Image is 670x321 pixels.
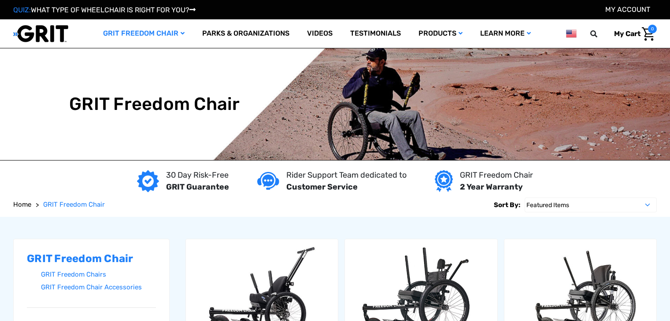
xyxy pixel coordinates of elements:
[257,172,279,190] img: Customer service
[298,19,341,48] a: Videos
[648,25,657,33] span: 0
[43,200,105,210] a: GRIT Freedom Chair
[460,182,523,192] strong: 2 Year Warranty
[435,170,453,192] img: Year warranty
[41,268,156,281] a: GRIT Freedom Chairs
[41,281,156,294] a: GRIT Freedom Chair Accessories
[94,19,193,48] a: GRIT Freedom Chair
[13,201,31,208] span: Home
[607,25,657,43] a: Cart with 0 items
[27,252,156,265] h2: GRIT Freedom Chair
[566,28,577,39] img: us.png
[286,169,407,181] p: Rider Support Team dedicated to
[471,19,540,48] a: Learn More
[166,182,229,192] strong: GRIT Guarantee
[166,169,229,181] p: 30 Day Risk-Free
[43,201,105,208] span: GRIT Freedom Chair
[410,19,471,48] a: Products
[614,29,640,38] span: My Cart
[13,200,31,210] a: Home
[460,169,533,181] p: GRIT Freedom Chair
[286,182,358,192] strong: Customer Service
[341,19,410,48] a: Testimonials
[494,197,520,212] label: Sort By:
[605,5,650,14] a: Account
[642,27,655,41] img: Cart
[594,25,607,43] input: Search
[13,6,31,14] span: QUIZ:
[137,170,159,192] img: GRIT Guarantee
[13,25,68,43] img: GRIT All-Terrain Wheelchair and Mobility Equipment
[13,6,196,14] a: QUIZ:WHAT TYPE OF WHEELCHAIR IS RIGHT FOR YOU?
[193,19,298,48] a: Parks & Organizations
[69,94,240,115] h1: GRIT Freedom Chair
